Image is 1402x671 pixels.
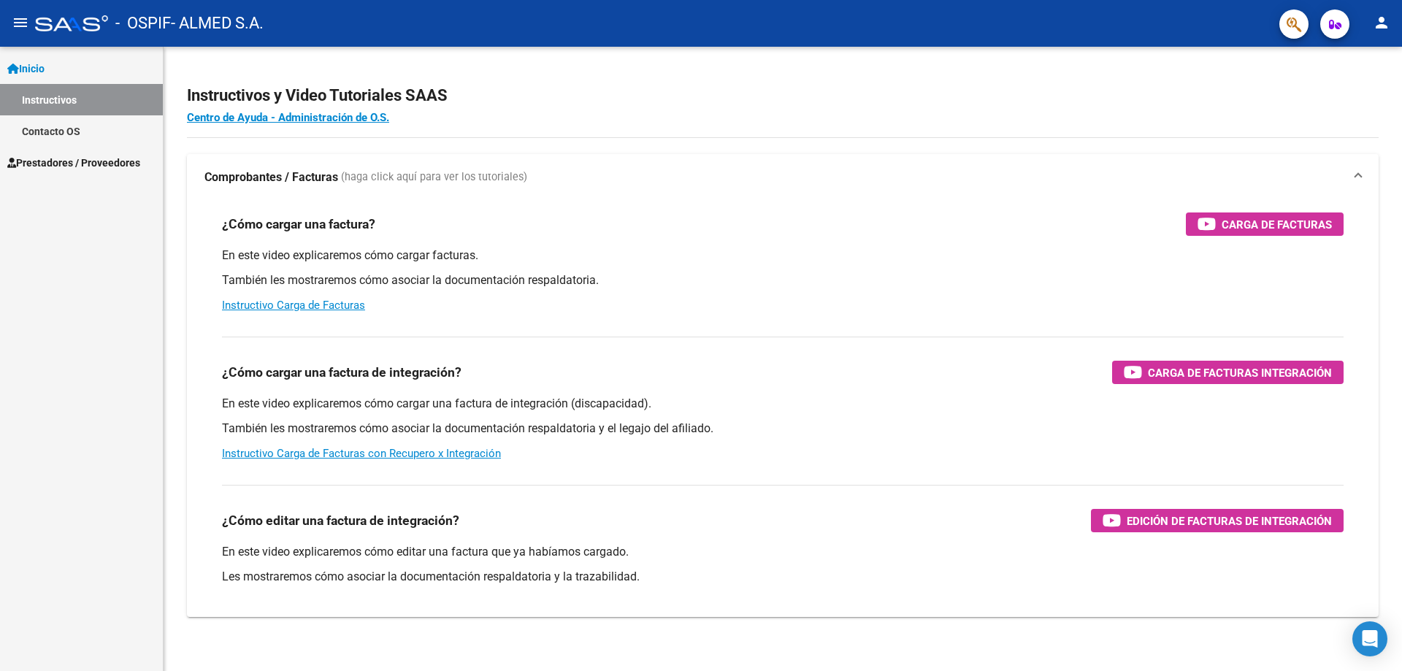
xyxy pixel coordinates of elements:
strong: Comprobantes / Facturas [204,169,338,185]
div: Comprobantes / Facturas (haga click aquí para ver los tutoriales) [187,201,1379,617]
button: Carga de Facturas Integración [1112,361,1344,384]
button: Carga de Facturas [1186,212,1344,236]
mat-expansion-panel-header: Comprobantes / Facturas (haga click aquí para ver los tutoriales) [187,154,1379,201]
span: (haga click aquí para ver los tutoriales) [341,169,527,185]
h3: ¿Cómo editar una factura de integración? [222,510,459,531]
div: Open Intercom Messenger [1352,621,1387,656]
span: Edición de Facturas de integración [1127,512,1332,530]
a: Instructivo Carga de Facturas [222,299,365,312]
p: También les mostraremos cómo asociar la documentación respaldatoria. [222,272,1344,288]
h3: ¿Cómo cargar una factura de integración? [222,362,461,383]
mat-icon: person [1373,14,1390,31]
span: Inicio [7,61,45,77]
span: Carga de Facturas Integración [1148,364,1332,382]
p: También les mostraremos cómo asociar la documentación respaldatoria y el legajo del afiliado. [222,421,1344,437]
h2: Instructivos y Video Tutoriales SAAS [187,82,1379,110]
p: Les mostraremos cómo asociar la documentación respaldatoria y la trazabilidad. [222,569,1344,585]
button: Edición de Facturas de integración [1091,509,1344,532]
span: Carga de Facturas [1222,215,1332,234]
p: En este video explicaremos cómo cargar una factura de integración (discapacidad). [222,396,1344,412]
a: Instructivo Carga de Facturas con Recupero x Integración [222,447,501,460]
mat-icon: menu [12,14,29,31]
p: En este video explicaremos cómo editar una factura que ya habíamos cargado. [222,544,1344,560]
span: - OSPIF [115,7,171,39]
span: Prestadores / Proveedores [7,155,140,171]
h3: ¿Cómo cargar una factura? [222,214,375,234]
a: Centro de Ayuda - Administración de O.S. [187,111,389,124]
p: En este video explicaremos cómo cargar facturas. [222,248,1344,264]
span: - ALMED S.A. [171,7,264,39]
